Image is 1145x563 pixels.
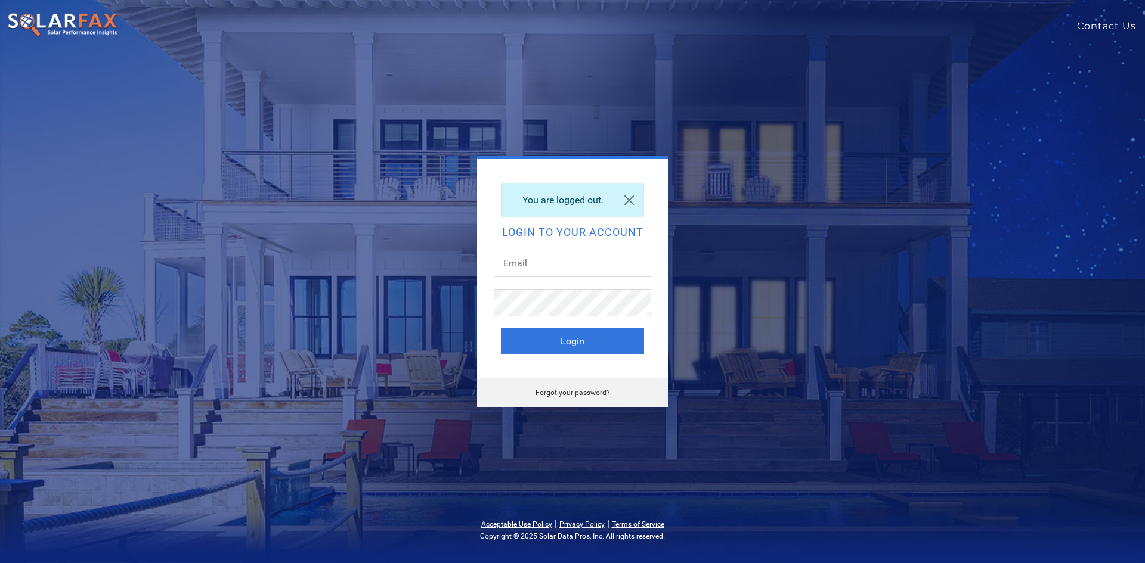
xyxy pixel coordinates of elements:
[501,328,644,354] button: Login
[536,388,610,397] a: Forgot your password?
[555,518,557,529] span: |
[615,183,643,217] a: Close
[559,520,605,528] a: Privacy Policy
[501,183,644,217] div: You are logged out.
[501,227,644,238] h2: Login to your account
[7,13,119,38] img: SolarFax
[494,250,651,277] input: Email
[607,518,609,529] span: |
[481,520,552,528] a: Acceptable Use Policy
[612,520,664,528] a: Terms of Service
[1077,19,1145,33] a: Contact Us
